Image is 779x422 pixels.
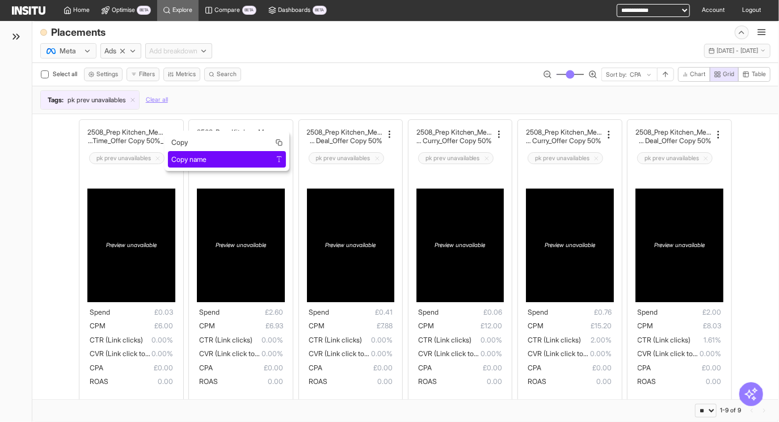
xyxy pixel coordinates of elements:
span: £6.93 [215,320,283,332]
span: £2.00 [658,306,722,318]
span: £15.20 [544,320,612,332]
span: CVR (Link click to purchase) [528,349,616,358]
h2: PK Content_None_Not For You Good Deal_Offer Copy 50% [635,136,711,145]
span: £2.60 [220,306,283,318]
span: CTR (Link clicks) [90,336,143,344]
span: 0.00 [437,375,502,387]
span: £12.00 [434,320,502,332]
span: 0.00% [700,348,721,360]
button: Ads [100,43,141,59]
span: CTR (Link clicks) [309,336,362,344]
span: CTR (Link clicks) [199,336,252,344]
h2: pk prev unavailables [96,154,151,162]
span: Table [752,70,766,78]
button: Add breakdown [145,43,213,59]
h2: 2508_Prep Kitchen_Meta_Conversions_Lookalike_Video_ [526,128,602,136]
span: 1.61% [691,334,722,346]
button: Table [738,67,770,82]
span: Sort by: [607,71,627,79]
span: ROAS [418,377,437,386]
span: CTR (Link clicks) [638,336,691,344]
span: CPA [528,363,541,372]
span: Preview unavailable [106,241,157,249]
img: Logo [12,6,45,15]
div: Delete tag [309,152,384,164]
h2: pk prev unavailables [645,154,699,162]
span: CTR (Link clicks) [418,336,471,344]
div: Delete tag [528,152,603,164]
h2: _Video_UGC_Alistair_Saving Your Time_Offer Copy 50% [87,136,163,145]
span: BETA [313,6,327,15]
span: 0.00% [371,348,393,360]
span: £0.00 [541,362,612,374]
span: Optimise [112,6,135,14]
h2: 2508_Prep Kitchen_Meta_Conversions_Cycling Vertical [87,128,163,136]
div: 2508_Prep Kitchen_Meta_Conversions_High-Net Worth Individuals Vertical_Video_New Meals_None_Carri... [416,128,492,145]
span: Spend [309,308,329,316]
h2: 2508_Prep Kitchen_Meta_Conversions_Gym Goers_Static_ [197,128,273,136]
span: CVR (Link click to purchase) [309,349,397,358]
span: Spend [90,308,110,316]
span: 0.00% [362,334,393,346]
span: £0.03 [110,306,174,318]
span: 0.00 [546,375,612,387]
h2: tic_PK Content_None_Not For You Good Deal_Offer Copy 50% [307,136,383,145]
span: 0.00 [108,375,174,387]
span: ROAS [90,377,108,386]
span: 0.00 [656,375,722,387]
div: Delete tag [89,152,165,164]
span: £0.00 [213,362,283,374]
div: Tags:pk prev unavailables [41,91,139,109]
span: Preview unavailable [654,241,705,249]
span: CPM [528,321,544,330]
button: Chart [678,67,710,82]
svg: Delete tag icon [374,155,381,162]
span: Settings [96,70,118,78]
span: £0.00 [103,362,174,374]
h2: rtical_Video_New Meals_None_Carribean Fish Curry_Offer Copy 50% [416,136,492,145]
span: £0.00 [432,362,502,374]
div: 2508_Prep Kitchen_Meta_Conversions_Gym Goers_Static_PK Content_None_Not For You Good Deal_Offer C... [197,128,273,145]
span: Tags : [48,95,64,105]
span: CPM [199,321,215,330]
div: Unsaved changes [40,29,47,36]
div: Delete tag [418,152,494,164]
span: 0.00% [151,348,173,360]
span: £8.03 [654,320,722,332]
span: 0.00% [471,334,502,346]
span: BETA [242,6,256,15]
span: 0.00% [143,334,174,346]
span: Search [217,70,237,78]
div: 2508_Prep Kitchen_Meta_Conversions_Meal Prep_Static_PK Content_None_Not For You Good Deal_Offer C... [635,128,711,145]
span: [DATE] - [DATE] [717,47,758,55]
svg: Delete tag icon [702,155,709,162]
span: CPA [199,363,213,372]
span: £0.06 [439,306,502,318]
button: Metrics [163,68,200,82]
span: Compare [214,6,240,14]
button: Grid [710,67,739,82]
h2: pk prev unavailables [535,154,589,162]
svg: Delete tag icon [593,155,600,162]
span: ROAS [528,377,546,386]
button: Search [204,68,241,82]
span: ROAS [309,377,327,386]
h2: New Meals_None_Carribean Fish Curry_Offer Copy 50% [526,136,602,145]
span: Copy [171,137,188,148]
span: £0.00 [322,362,393,374]
span: Add breakdown [150,46,198,56]
span: Ads [105,46,117,56]
span: CPA [638,363,651,372]
span: CPA [418,363,432,372]
svg: Delete tag icon [154,155,161,162]
div: 2508_Prep Kitchen_Meta_Conversions_Cycling Vertical_Video_UGC_Alistair_Saving Your Time_Offer Cop... [87,128,163,145]
span: Copy name [171,154,207,165]
span: CPM [309,321,325,330]
span: CTR (Link clicks) [528,336,581,344]
span: 0.00% [262,348,283,360]
span: £6.00 [106,320,174,332]
span: £0.41 [329,306,393,318]
h2: pk prev unavailables [316,154,370,162]
span: Dashboards [278,6,310,14]
button: [DATE] - [DATE] [704,44,770,58]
